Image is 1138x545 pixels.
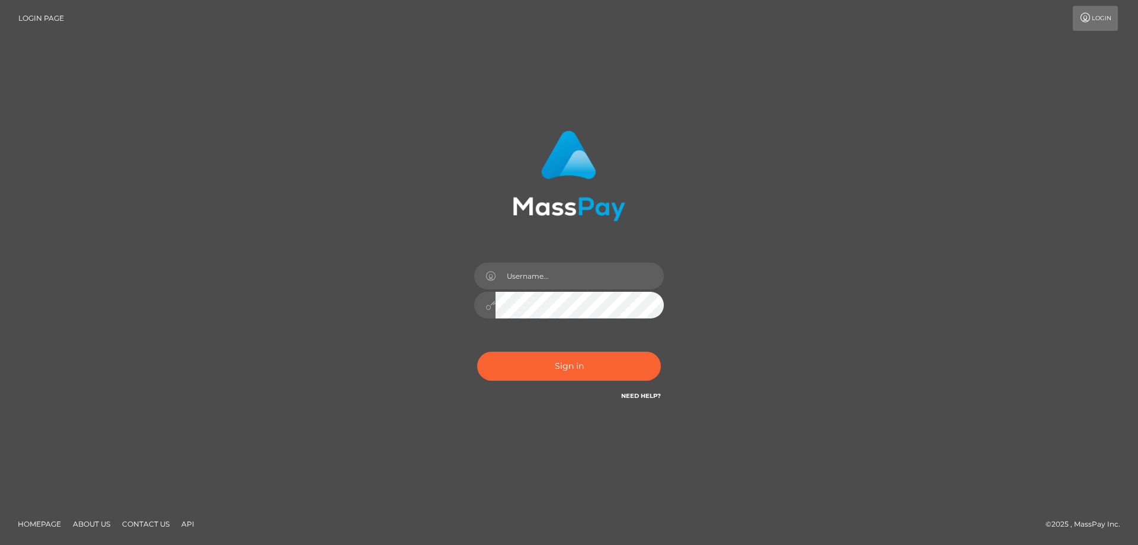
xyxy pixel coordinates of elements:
button: Sign in [477,352,661,381]
img: MassPay Login [513,130,625,221]
input: Username... [496,263,664,289]
a: Need Help? [621,392,661,400]
a: About Us [68,515,115,533]
a: API [177,515,199,533]
a: Homepage [13,515,66,533]
a: Login Page [18,6,64,31]
div: © 2025 , MassPay Inc. [1046,518,1129,531]
a: Contact Us [117,515,174,533]
a: Login [1073,6,1118,31]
